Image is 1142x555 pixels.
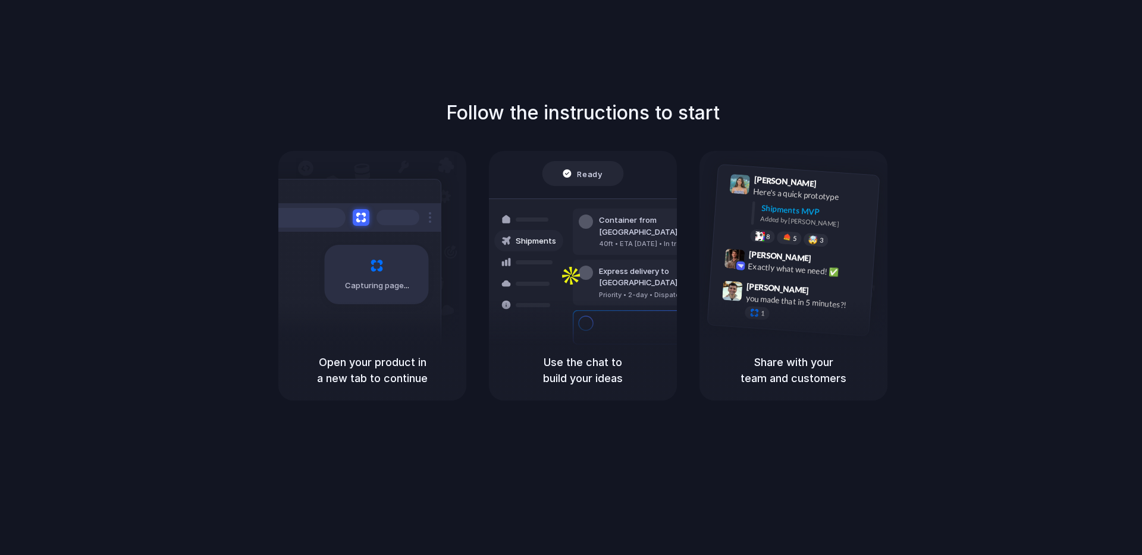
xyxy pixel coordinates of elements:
[820,237,824,244] span: 3
[753,185,872,206] div: Here's a quick prototype
[815,254,839,268] span: 9:42 AM
[503,354,663,386] h5: Use the chat to build your ideas
[599,215,727,238] div: Container from [GEOGRAPHIC_DATA]
[599,266,727,289] div: Express delivery to [GEOGRAPHIC_DATA]
[578,168,603,179] span: Ready
[599,290,727,300] div: Priority • 2-day • Dispatched
[293,354,452,386] h5: Open your product in a new tab to continue
[714,354,873,386] h5: Share with your team and customers
[748,260,867,280] div: Exactly what we need! ✅
[808,235,818,244] div: 🤯
[745,292,864,313] div: you made that in 5 minutes?!
[793,235,797,242] span: 5
[516,235,556,247] span: Shipments
[754,173,817,190] span: [PERSON_NAME]
[761,310,765,317] span: 1
[446,99,720,127] h1: Follow the instructions to start
[812,285,837,299] span: 9:47 AM
[766,234,770,240] span: 8
[760,214,870,231] div: Added by [PERSON_NAME]
[746,280,810,297] span: [PERSON_NAME]
[820,179,845,193] span: 9:41 AM
[599,239,727,249] div: 40ft • ETA [DATE] • In transit
[748,248,811,265] span: [PERSON_NAME]
[345,280,411,292] span: Capturing page
[761,202,871,222] div: Shipments MVP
